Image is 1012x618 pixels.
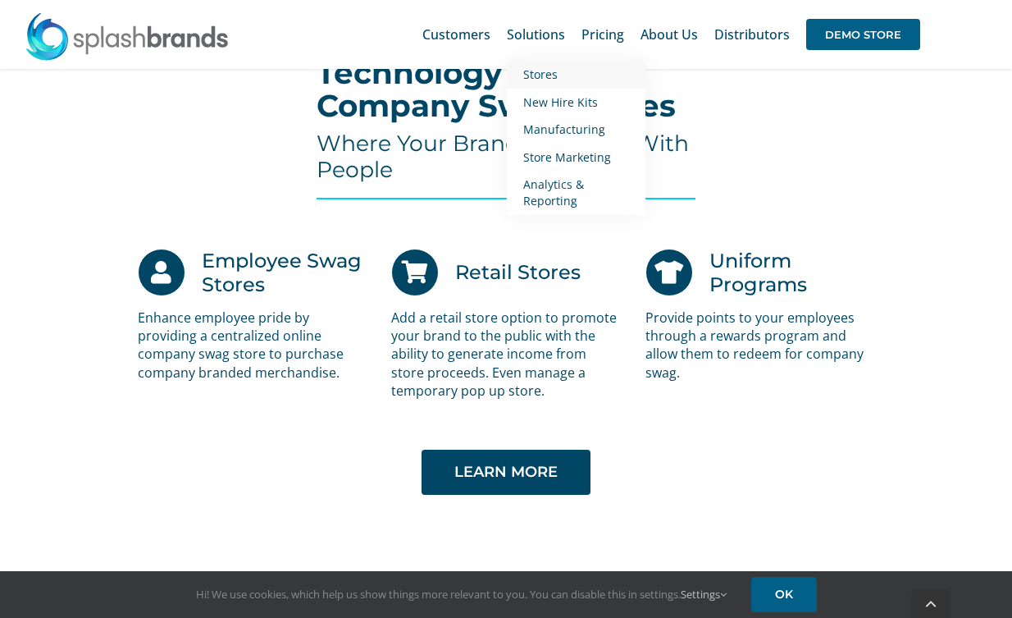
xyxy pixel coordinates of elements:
[523,121,605,137] span: Manufacturing
[25,11,230,61] img: SplashBrands.com Logo
[138,309,367,382] p: Enhance employee pride by providing a centralized online company swag store to purchase company b...
[317,130,695,183] h4: Where Your Brand Connects With People
[196,587,727,602] span: Hi! We use cookies, which help us show things more relevant to you. You can disable this in setti...
[714,28,790,41] span: Distributors
[581,28,624,41] span: Pricing
[202,249,367,296] h3: Employee Swag Stores
[317,57,695,122] h2: Technology Driven Company Swag Stores
[751,577,817,612] a: OK
[507,89,645,117] a: New Hire Kits
[507,61,645,89] a: Stores
[391,309,620,401] p: Add a retail store option to promote your brand to the public with the ability to generate income...
[709,249,874,296] h3: Uniform Programs
[645,309,874,382] p: Provide points to your employees through a rewards program and allow them to redeem for company s...
[507,171,645,214] a: Analytics & Reporting
[640,28,698,41] span: About Us
[422,450,590,495] a: LEARN MORE
[455,249,581,296] h3: Retail Stores
[507,28,565,41] span: Solutions
[523,94,598,110] span: New Hire Kits
[422,8,920,61] nav: Main Menu Sticky
[422,8,490,61] a: Customers
[806,8,920,61] a: DEMO STORE
[507,144,645,172] a: Store Marketing
[581,8,624,61] a: Pricing
[681,587,727,602] a: Settings
[806,19,920,50] span: DEMO STORE
[454,464,558,481] span: LEARN MORE
[523,176,584,208] span: Analytics & Reporting
[523,66,558,82] span: Stores
[507,116,645,144] a: Manufacturing
[422,28,490,41] span: Customers
[714,8,790,61] a: Distributors
[523,149,611,165] span: Store Marketing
